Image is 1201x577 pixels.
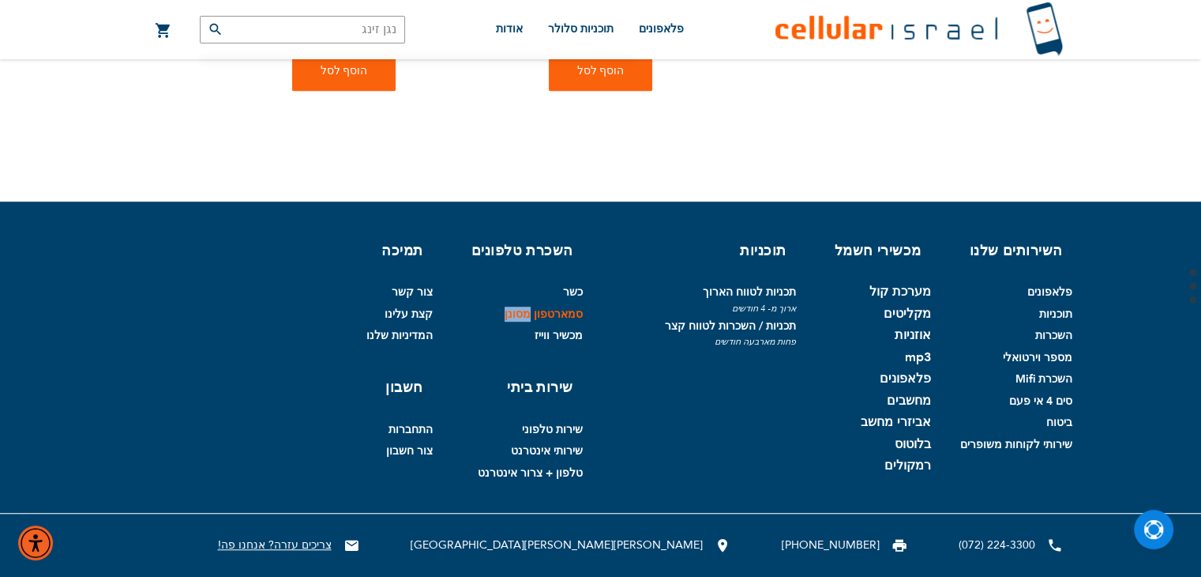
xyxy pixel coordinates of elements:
[869,285,931,300] a: מערכת קול
[895,328,931,343] a: אוזניות
[905,350,931,365] a: mp3
[595,303,796,315] span: ארוך מ- 4 חודשים
[605,241,786,262] h6: תוכניות
[953,241,1063,262] h6: השירותים שלנו
[595,336,796,348] span: פחות מארבעה חודשים
[1046,415,1072,430] a: ביטוח
[455,241,573,262] h6: השכרת טלפונים
[1009,394,1072,409] a: סים 4 אי פעם
[511,443,583,458] a: שירותי אינטרנט
[884,458,931,473] a: רמקולים
[703,285,796,300] a: תכניות לטווח הארוך
[376,241,423,262] h6: תמיכה
[18,526,53,560] div: תפריט נגישות
[535,328,583,343] a: מכשיר ווייז
[385,307,433,322] a: קצת עלינו
[321,65,368,77] span: הוסף לסל
[887,394,931,409] a: מחשבים
[455,378,573,398] h6: שירות ביתי
[884,307,931,322] a: מקליטים
[577,65,625,77] span: הוסף לסל
[1003,350,1072,365] a: מספר וירטואלי
[775,2,1063,58] img: לוגו סלולר ישראל
[1039,307,1072,322] a: תוכניות
[549,51,653,91] button: הוסף לסל
[478,466,583,481] a: טלפון + צרור אינטרנט
[1015,371,1072,387] a: השכרת Mifi
[818,241,921,262] h6: מכשירי חשמל
[861,415,931,430] a: אביזרי מחשב
[292,51,396,91] button: הוסף לסל
[386,443,433,458] a: צור חשבון
[1035,328,1072,343] a: השכרות
[388,422,433,437] a: התחברות
[880,371,931,387] a: פלאפונים
[1027,285,1072,300] a: פלאפונים
[366,328,433,343] a: המדיניות שלנו
[218,537,332,552] a: !צריכים עזרה? אנחנו פה
[522,422,583,437] a: שירות טלפוני
[548,23,614,35] span: תוכניות סלולר
[782,537,880,552] a: [PHONE_NUMBER]
[505,307,583,322] a: סמארטפון מסונן
[392,285,433,300] a: צור קשר
[496,23,523,35] span: אודות
[376,378,423,398] h6: חשבון
[895,437,931,452] a: בלוטוס
[563,285,583,300] a: כשר
[411,537,730,553] li: [GEOGRAPHIC_DATA][PERSON_NAME][PERSON_NAME]
[639,23,684,35] span: פלאפונים
[960,437,1072,452] a: שירותי לקוחות משופרים
[665,319,796,334] a: תכניות / השכרות לטווח קצר
[200,16,405,43] input: חפש
[959,537,1035,552] a: (072) 224-3300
